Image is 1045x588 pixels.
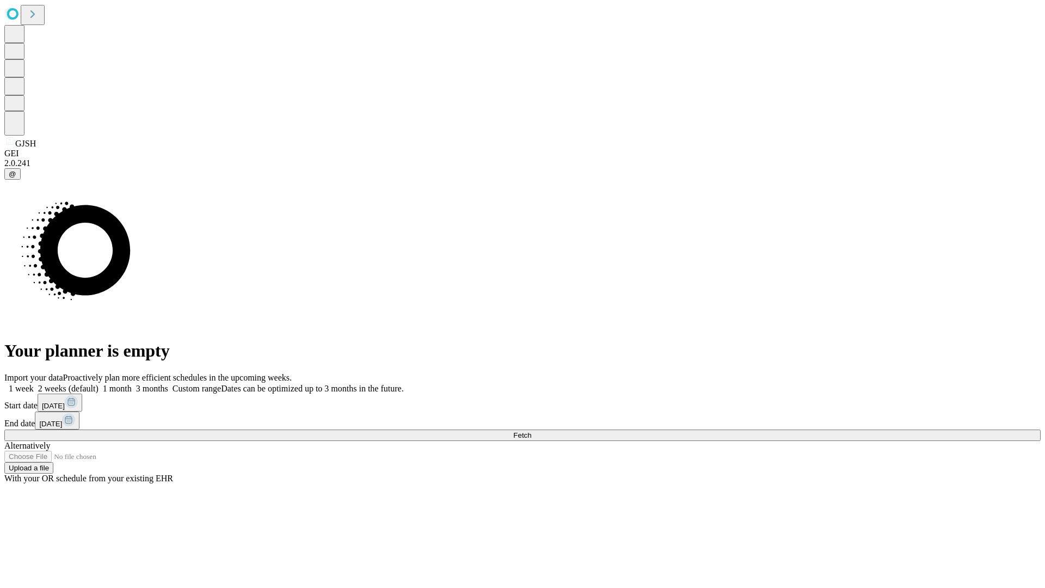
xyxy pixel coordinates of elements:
div: Start date [4,394,1041,412]
div: GEI [4,149,1041,158]
button: @ [4,168,21,180]
span: 1 week [9,384,34,393]
span: Dates can be optimized up to 3 months in the future. [221,384,403,393]
span: Import your data [4,373,63,382]
h1: Your planner is empty [4,341,1041,361]
span: Custom range [173,384,221,393]
span: 2 weeks (default) [38,384,99,393]
div: End date [4,412,1041,430]
span: With your OR schedule from your existing EHR [4,474,173,483]
span: [DATE] [42,402,65,410]
button: Upload a file [4,462,53,474]
span: [DATE] [39,420,62,428]
span: Proactively plan more efficient schedules in the upcoming weeks. [63,373,292,382]
span: Alternatively [4,441,50,450]
span: Fetch [513,431,531,439]
button: [DATE] [38,394,82,412]
span: 3 months [136,384,168,393]
div: 2.0.241 [4,158,1041,168]
button: Fetch [4,430,1041,441]
span: @ [9,170,16,178]
span: GJSH [15,139,36,148]
button: [DATE] [35,412,79,430]
span: 1 month [103,384,132,393]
